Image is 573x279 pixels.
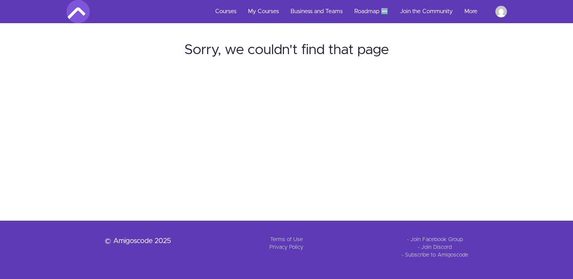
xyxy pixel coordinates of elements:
img: wissaltechnolowgiecours@wissalgroup.com [495,6,507,17]
a: Privacy Policy [269,245,303,250]
a: Terms of Use [270,237,303,242]
a: - Join Facebook Group [407,237,463,242]
a: - Subscribe to Amigoscode [401,252,468,258]
a: - Join Discord [418,245,452,250]
center: Sorry, we couldn't find that page [12,43,561,58]
p: © Amigoscode 2025 [64,236,213,247]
